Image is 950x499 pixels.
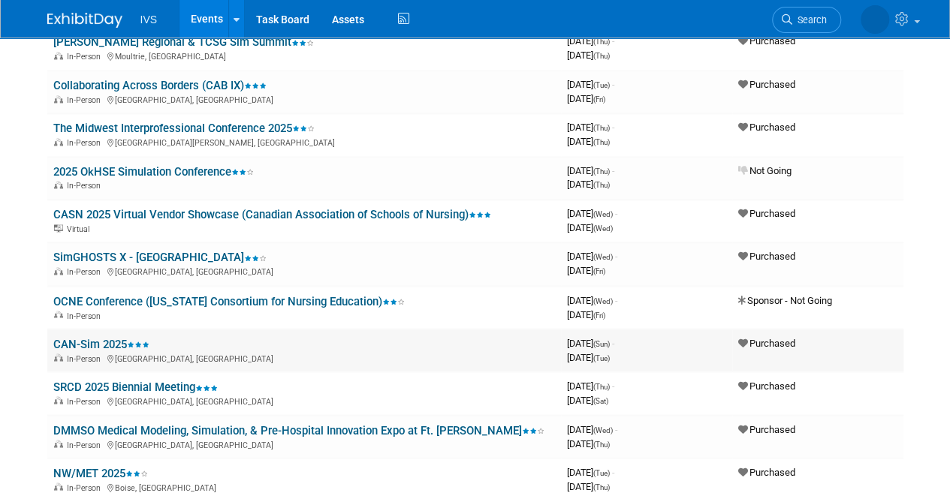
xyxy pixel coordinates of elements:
[53,294,405,308] a: OCNE Conference ([US_STATE] Consortium for Nursing Education)
[593,38,610,46] span: (Thu)
[593,267,605,275] span: (Fri)
[593,138,610,146] span: (Thu)
[54,440,63,447] img: In-Person Event
[738,165,792,176] span: Not Going
[593,224,613,233] span: (Wed)
[593,353,610,362] span: (Tue)
[567,251,617,262] span: [DATE]
[54,267,63,275] img: In-Person Event
[567,165,614,176] span: [DATE]
[593,482,610,491] span: (Thu)
[67,52,105,62] span: In-Person
[612,79,614,90] span: -
[593,253,613,261] span: (Wed)
[612,165,614,176] span: -
[567,208,617,219] span: [DATE]
[67,224,94,234] span: Virtual
[567,351,610,362] span: [DATE]
[53,208,491,221] a: CASN 2025 Virtual Vendor Showcase (Canadian Association of Schools of Nursing)
[567,35,614,47] span: [DATE]
[140,14,158,26] span: IVS
[567,179,610,190] span: [DATE]
[567,394,608,405] span: [DATE]
[567,337,614,348] span: [DATE]
[53,351,555,363] div: [GEOGRAPHIC_DATA], [GEOGRAPHIC_DATA]
[54,95,63,103] img: In-Person Event
[47,13,122,28] img: ExhibitDay
[54,138,63,146] img: In-Person Event
[67,181,105,191] span: In-Person
[612,337,614,348] span: -
[54,181,63,188] img: In-Person Event
[593,468,610,476] span: (Tue)
[567,294,617,305] span: [DATE]
[53,265,555,277] div: [GEOGRAPHIC_DATA], [GEOGRAPHIC_DATA]
[53,423,544,437] a: DMMSO Medical Modeling, Simulation, & Pre-Hospital Innovation Expo at Ft. [PERSON_NAME]
[54,224,63,232] img: Virtual Event
[615,294,617,305] span: -
[53,437,555,449] div: [GEOGRAPHIC_DATA], [GEOGRAPHIC_DATA]
[612,122,614,133] span: -
[593,339,610,347] span: (Sun)
[593,210,613,218] span: (Wed)
[772,7,841,33] a: Search
[615,251,617,262] span: -
[567,265,605,276] span: [DATE]
[54,52,63,59] img: In-Person Event
[861,5,889,34] img: Carrie Rhoads
[54,396,63,404] img: In-Person Event
[593,95,605,104] span: (Fri)
[53,50,555,62] div: Moultrie, [GEOGRAPHIC_DATA]
[53,251,267,264] a: SimGHOSTS X - [GEOGRAPHIC_DATA]
[615,208,617,219] span: -
[67,440,105,449] span: In-Person
[54,311,63,318] img: In-Person Event
[593,425,613,434] span: (Wed)
[567,423,617,434] span: [DATE]
[593,124,610,132] span: (Thu)
[593,167,610,176] span: (Thu)
[53,394,555,406] div: [GEOGRAPHIC_DATA], [GEOGRAPHIC_DATA]
[67,353,105,363] span: In-Person
[53,380,218,393] a: SRCD 2025 Biennial Meeting
[738,294,832,305] span: Sponsor - Not Going
[53,136,555,148] div: [GEOGRAPHIC_DATA][PERSON_NAME], [GEOGRAPHIC_DATA]
[567,122,614,133] span: [DATE]
[67,267,105,277] span: In-Person
[53,93,555,105] div: [GEOGRAPHIC_DATA], [GEOGRAPHIC_DATA]
[593,311,605,319] span: (Fri)
[567,380,614,391] span: [DATE]
[612,380,614,391] span: -
[53,480,555,492] div: Boise, [GEOGRAPHIC_DATA]
[738,380,795,391] span: Purchased
[593,81,610,89] span: (Tue)
[53,337,149,350] a: CAN-Sim 2025
[567,466,614,477] span: [DATE]
[53,165,254,179] a: 2025 OkHSE Simulation Conference
[593,440,610,448] span: (Thu)
[738,35,795,47] span: Purchased
[738,208,795,219] span: Purchased
[53,122,315,135] a: The Midwest Interprofessional Conference 2025
[53,466,148,479] a: NW/MET 2025
[738,466,795,477] span: Purchased
[67,138,105,148] span: In-Person
[738,337,795,348] span: Purchased
[567,136,610,147] span: [DATE]
[612,466,614,477] span: -
[612,35,614,47] span: -
[593,382,610,390] span: (Thu)
[738,423,795,434] span: Purchased
[567,308,605,320] span: [DATE]
[593,396,608,404] span: (Sat)
[792,14,827,26] span: Search
[53,79,267,92] a: Collaborating Across Borders (CAB IX)
[738,122,795,133] span: Purchased
[567,222,613,233] span: [DATE]
[738,79,795,90] span: Purchased
[567,50,610,61] span: [DATE]
[593,52,610,60] span: (Thu)
[593,181,610,189] span: (Thu)
[67,396,105,406] span: In-Person
[593,296,613,305] span: (Wed)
